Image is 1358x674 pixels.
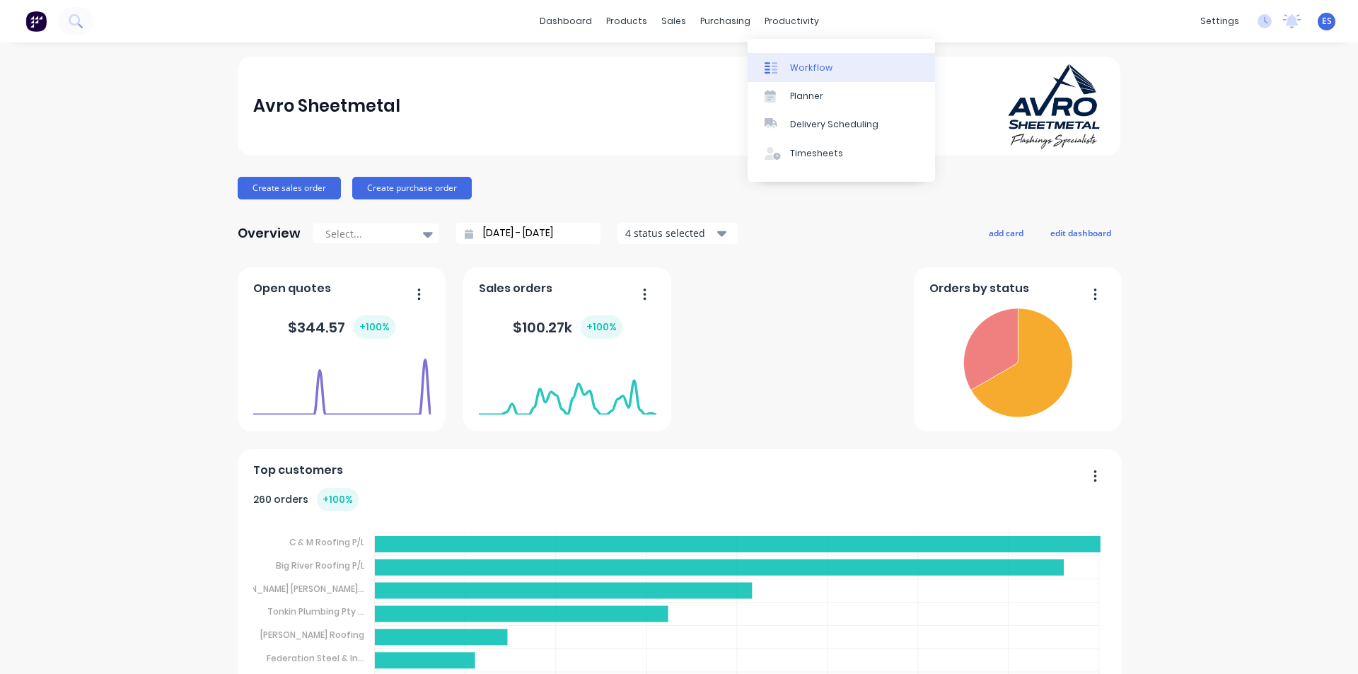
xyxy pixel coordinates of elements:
[288,315,395,339] div: $ 344.57
[581,315,622,339] div: + 100 %
[748,53,935,81] a: Workflow
[599,11,654,32] div: products
[790,90,823,103] div: Planner
[221,582,364,594] tspan: [PERSON_NAME] [PERSON_NAME]...
[276,559,365,571] tspan: Big River Roofing P/L
[267,652,364,664] tspan: Federation Steel & In...
[25,11,47,32] img: Factory
[352,177,472,199] button: Create purchase order
[790,118,878,131] div: Delivery Scheduling
[790,147,843,160] div: Timesheets
[1193,11,1246,32] div: settings
[479,280,552,297] span: Sales orders
[693,11,758,32] div: purchasing
[267,605,364,617] tspan: Tonkin Plumbing Pty ...
[253,462,343,479] span: Top customers
[617,223,738,244] button: 4 status selected
[980,223,1033,242] button: add card
[238,219,301,248] div: Overview
[354,315,395,339] div: + 100 %
[654,11,693,32] div: sales
[1041,223,1120,242] button: edit dashboard
[253,488,359,511] div: 260 orders
[238,177,341,199] button: Create sales order
[748,110,935,139] a: Delivery Scheduling
[260,629,364,641] tspan: [PERSON_NAME] Roofing
[790,62,832,74] div: Workflow
[748,82,935,110] a: Planner
[253,92,400,120] div: Avro Sheetmetal
[1322,15,1332,28] span: ES
[533,11,599,32] a: dashboard
[625,226,714,240] div: 4 status selected
[929,280,1029,297] span: Orders by status
[253,280,331,297] span: Open quotes
[317,488,359,511] div: + 100 %
[289,536,365,548] tspan: C & M Roofing P/L
[1006,62,1105,150] img: Avro Sheetmetal
[513,315,622,339] div: $ 100.27k
[748,139,935,168] a: Timesheets
[758,11,826,32] div: productivity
